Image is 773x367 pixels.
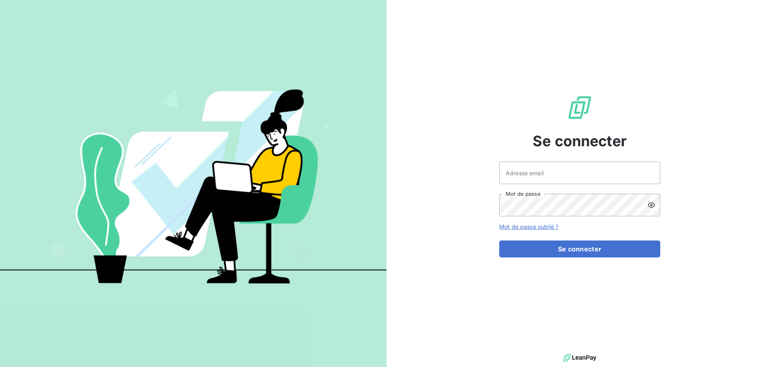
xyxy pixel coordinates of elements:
input: placeholder [499,162,660,184]
img: Logo LeanPay [567,95,593,120]
span: Se connecter [533,130,627,152]
a: Mot de passe oublié ? [499,223,558,230]
button: Se connecter [499,241,660,257]
img: logo [563,352,596,364]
